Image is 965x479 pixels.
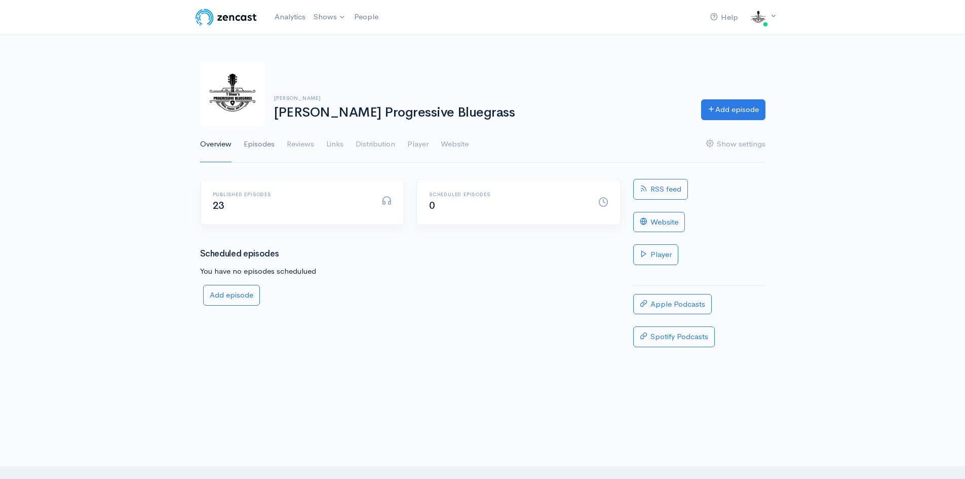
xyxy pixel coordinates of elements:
[633,212,685,233] a: Website
[213,192,370,197] h6: Published episodes
[194,7,258,27] img: ZenCast Logo
[429,199,435,212] span: 0
[200,249,621,259] h3: Scheduled episodes
[200,126,231,163] a: Overview
[706,126,765,163] a: Show settings
[350,6,382,28] a: People
[274,105,689,120] h1: [PERSON_NAME] Progressive Bluegrass
[274,95,689,101] h6: [PERSON_NAME]
[407,126,429,163] a: Player
[633,326,715,347] a: Spotify Podcasts
[701,99,765,120] a: Add episode
[441,126,469,163] a: Website
[310,6,350,28] a: Shows
[326,126,343,163] a: Links
[356,126,395,163] a: Distribution
[706,7,742,28] a: Help
[287,126,314,163] a: Reviews
[200,266,621,277] p: You have no episodes schedulued
[213,199,224,212] span: 23
[271,6,310,28] a: Analytics
[633,179,688,200] a: RSS feed
[633,294,712,315] a: Apple Podcasts
[244,126,275,163] a: Episodes
[633,244,678,265] a: Player
[748,7,768,27] img: ...
[429,192,586,197] h6: Scheduled episodes
[203,285,260,306] a: Add episode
